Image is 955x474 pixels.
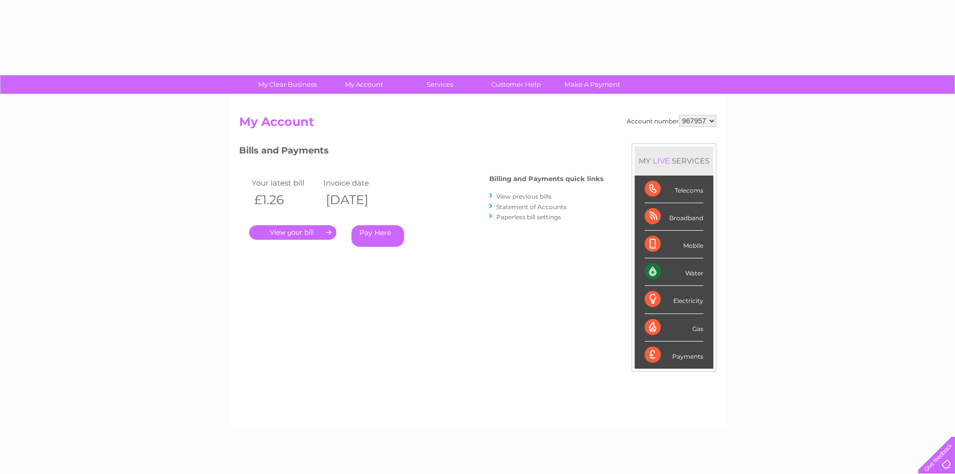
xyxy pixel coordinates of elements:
[321,190,393,210] th: [DATE]
[635,146,713,175] div: MY SERVICES
[645,342,703,369] div: Payments
[645,176,703,203] div: Telecoms
[496,213,561,221] a: Paperless bill settings
[645,231,703,258] div: Mobile
[645,314,703,342] div: Gas
[627,115,716,127] div: Account number
[551,75,634,94] a: Make A Payment
[475,75,557,94] a: Customer Help
[399,75,481,94] a: Services
[239,115,716,134] h2: My Account
[489,175,604,183] h4: Billing and Payments quick links
[246,75,329,94] a: My Clear Business
[645,286,703,313] div: Electricity
[496,193,551,200] a: View previous bills
[321,176,393,190] td: Invoice date
[322,75,405,94] a: My Account
[645,203,703,231] div: Broadband
[645,258,703,286] div: Water
[249,225,336,240] a: .
[249,190,321,210] th: £1.26
[239,143,604,161] h3: Bills and Payments
[249,176,321,190] td: Your latest bill
[651,156,672,166] div: LIVE
[496,203,566,211] a: Statement of Accounts
[351,225,404,247] a: Pay Here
